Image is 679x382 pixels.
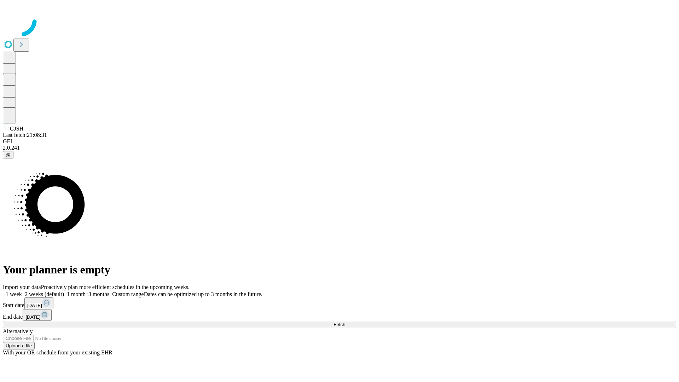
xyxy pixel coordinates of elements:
[144,291,262,297] span: Dates can be optimized up to 3 months in the future.
[27,303,42,308] span: [DATE]
[6,291,22,297] span: 1 week
[24,297,53,309] button: [DATE]
[112,291,144,297] span: Custom range
[3,145,676,151] div: 2.0.241
[3,284,41,290] span: Import your data
[3,297,676,309] div: Start date
[3,151,13,158] button: @
[3,328,33,334] span: Alternatively
[41,284,190,290] span: Proactively plan more efficient schedules in the upcoming weeks.
[3,132,47,138] span: Last fetch: 21:08:31
[88,291,109,297] span: 3 months
[3,321,676,328] button: Fetch
[3,342,35,349] button: Upload a file
[23,309,52,321] button: [DATE]
[333,322,345,327] span: Fetch
[3,138,676,145] div: GEI
[10,126,23,132] span: GJSH
[3,309,676,321] div: End date
[3,263,676,276] h1: Your planner is empty
[25,291,64,297] span: 2 weeks (default)
[6,152,11,157] span: @
[25,314,40,320] span: [DATE]
[67,291,86,297] span: 1 month
[3,349,112,355] span: With your OR schedule from your existing EHR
